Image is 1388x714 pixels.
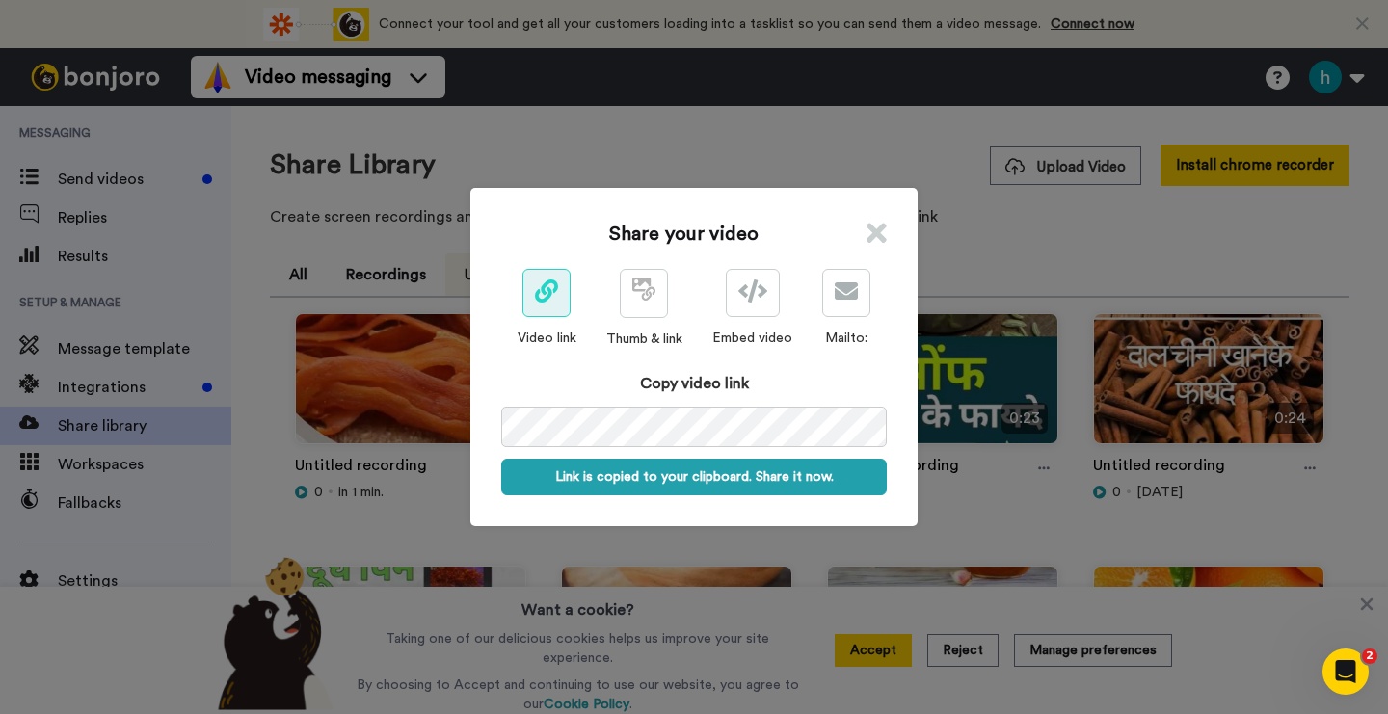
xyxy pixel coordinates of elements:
[822,329,870,348] div: Mailto:
[712,329,792,348] div: Embed video
[518,329,576,348] div: Video link
[501,459,887,495] button: Link is copied to your clipboard. Share it now.
[501,372,887,395] div: Copy video link
[1362,648,1377,664] span: 2
[1322,648,1369,695] iframe: Intercom live chat
[606,330,682,349] div: Thumb & link
[609,221,759,248] h1: Share your video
